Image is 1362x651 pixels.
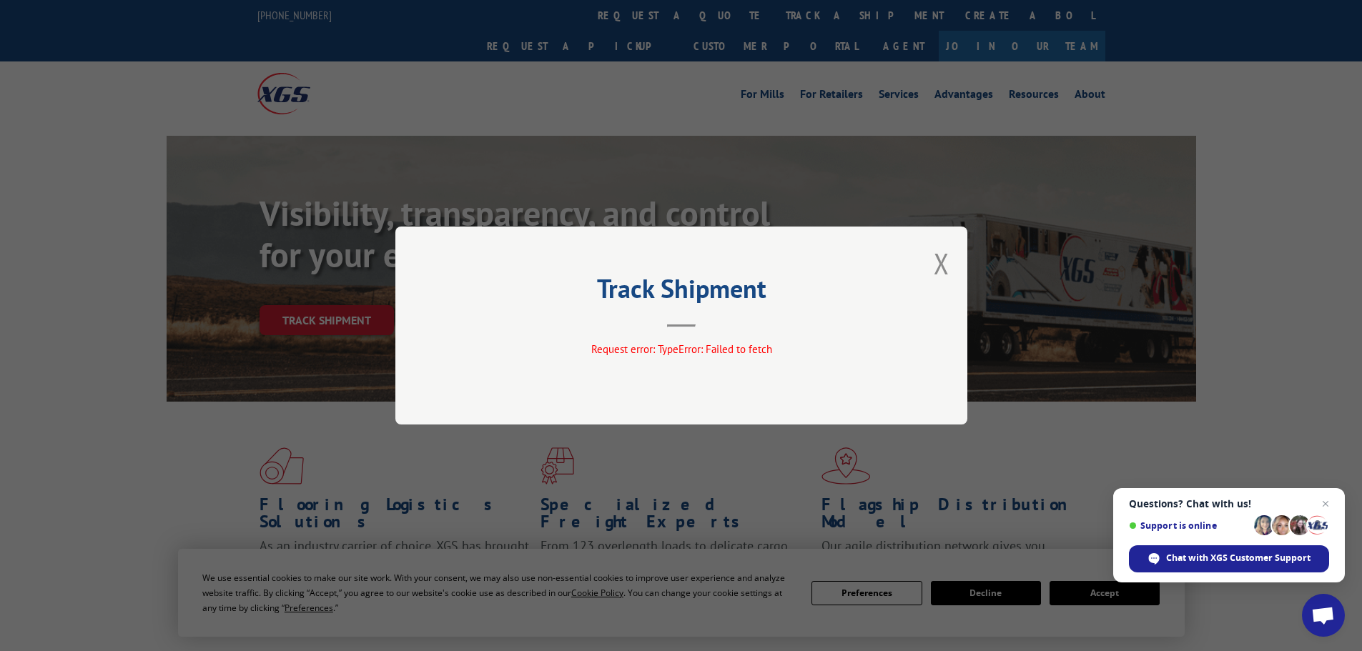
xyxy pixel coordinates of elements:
div: Open chat [1302,594,1345,637]
span: Questions? Chat with us! [1129,498,1329,510]
span: Request error: TypeError: Failed to fetch [591,342,771,356]
span: Support is online [1129,520,1249,531]
span: Close chat [1317,495,1334,512]
button: Close modal [934,244,949,282]
div: Chat with XGS Customer Support [1129,545,1329,572]
h2: Track Shipment [467,279,896,306]
span: Chat with XGS Customer Support [1166,552,1311,565]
